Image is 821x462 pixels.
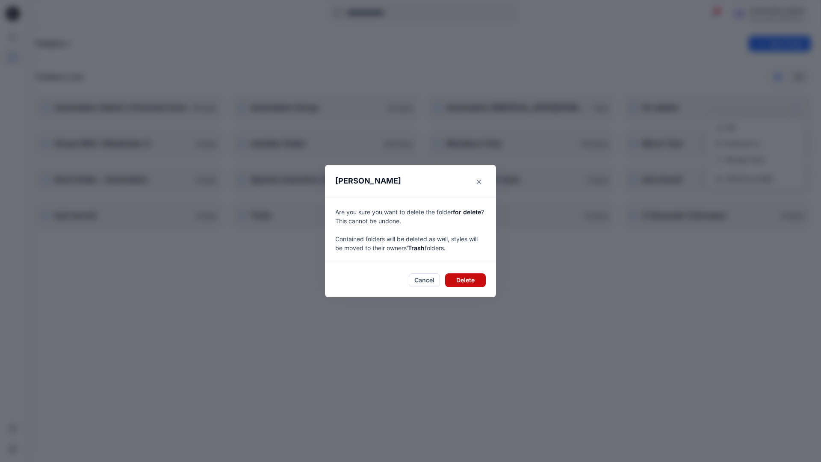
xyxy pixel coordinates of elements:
header: [PERSON_NAME] [325,165,496,197]
span: Trash [408,244,425,252]
span: for delete [453,208,481,216]
button: Close [472,175,486,189]
button: Delete [445,273,486,287]
p: Are you sure you want to delete the folder ? This cannot be undone. Contained folders will be del... [335,207,486,252]
button: Cancel [409,273,440,287]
